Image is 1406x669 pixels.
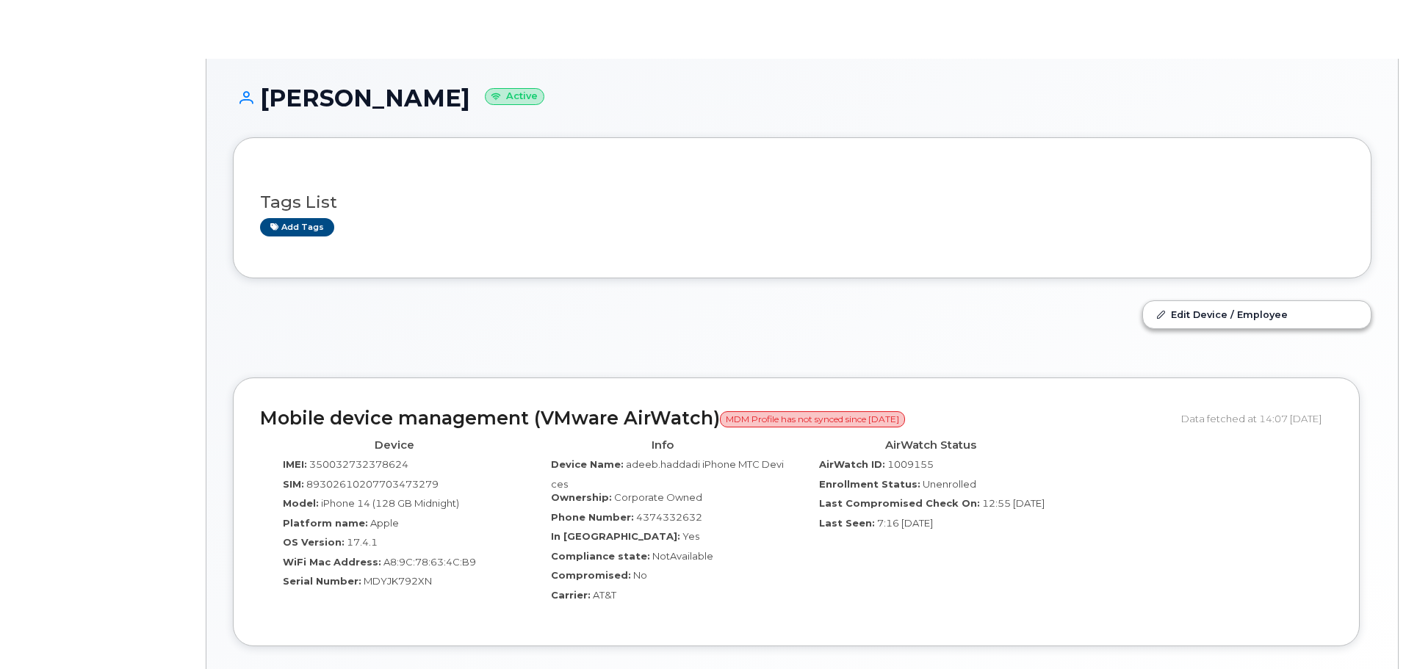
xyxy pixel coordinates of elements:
[260,218,334,236] a: Add tags
[551,529,680,543] label: In [GEOGRAPHIC_DATA]:
[887,458,934,470] span: 1009155
[283,555,381,569] label: WiFi Mac Address:
[652,550,713,562] span: NotAvailable
[539,439,785,452] h4: Info
[819,496,980,510] label: Last Compromised Check On:
[551,458,784,490] span: adeeb.haddadi iPhone MTC Devices
[364,575,432,587] span: MDYJK792XN
[283,516,368,530] label: Platform name:
[260,408,1170,429] h2: Mobile device management (VMware AirWatch)
[347,536,378,548] span: 17.4.1
[551,491,612,505] label: Ownership:
[551,458,624,471] label: Device Name:
[819,477,920,491] label: Enrollment Status:
[283,458,307,471] label: IMEI:
[260,193,1344,211] h3: Tags List
[383,556,476,568] span: A8:9C:78:63:4C:B9
[614,491,702,503] span: Corporate Owned
[819,516,875,530] label: Last Seen:
[1181,405,1333,433] div: Data fetched at 14:07 [DATE]
[807,439,1053,452] h4: AirWatch Status
[283,477,304,491] label: SIM:
[551,568,631,582] label: Compromised:
[720,411,905,427] span: MDM Profile has not synced since [DATE]
[682,530,699,542] span: Yes
[877,517,933,529] span: 7:16 [DATE]
[283,496,319,510] label: Model:
[633,569,647,581] span: No
[271,439,517,452] h4: Device
[636,511,702,523] span: 4374332632
[309,458,408,470] span: 350032732378624
[923,478,976,490] span: Unenrolled
[283,574,361,588] label: Serial Number:
[233,85,1371,111] h1: [PERSON_NAME]
[593,589,616,601] span: AT&T
[551,549,650,563] label: Compliance state:
[485,88,544,105] small: Active
[321,497,459,509] span: iPhone 14 (128 GB Midnight)
[551,510,634,524] label: Phone Number:
[819,458,885,471] label: AirWatch ID:
[1143,301,1371,328] a: Edit Device / Employee
[306,478,439,490] span: 89302610207703473279
[283,535,345,549] label: OS Version:
[551,588,591,602] label: Carrier:
[982,497,1045,509] span: 12:55 [DATE]
[370,517,399,529] span: Apple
